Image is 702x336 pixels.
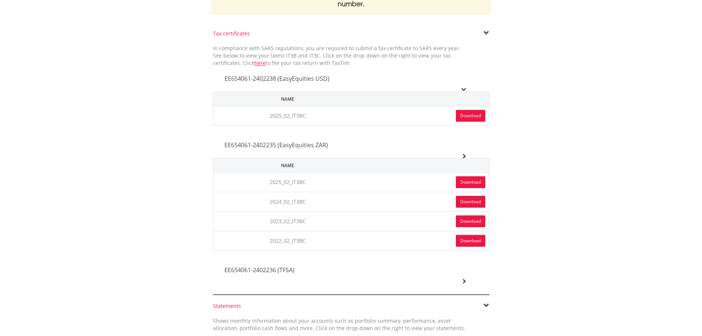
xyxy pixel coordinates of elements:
a: Download [456,196,485,208]
td: 2023_02_IT3BC [213,211,362,231]
span: EE654061-2402238 (EasyEquities USD) [224,75,329,83]
div: Statements [213,302,489,310]
a: Download [456,235,485,247]
td: 2022_02_IT3BC [213,231,362,250]
th: Name [213,92,362,106]
span: EE654061-2402236 (TFSA) [224,266,294,274]
a: Download [456,176,485,188]
a: Download [456,215,485,227]
span: Click to file your tax return with TaxTim. [243,59,351,66]
div: Shows monthly information about your accounts such as portfolio summary, performance, asset alloc... [207,317,471,332]
td: 2025_02_IT3BC [213,106,362,125]
td: 2024_02_IT3BC [213,192,362,211]
span: In compliance with SARS regulations, you are required to submit a tax certificate to SARS every y... [213,45,460,66]
div: Tax certificates [213,30,489,37]
span: EE654061-2402235 (EasyEquities ZAR) [224,141,328,149]
a: here [254,59,266,66]
td: 2025_02_IT3BC [213,172,362,192]
th: Name [213,158,362,172]
a: Download [456,110,485,122]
